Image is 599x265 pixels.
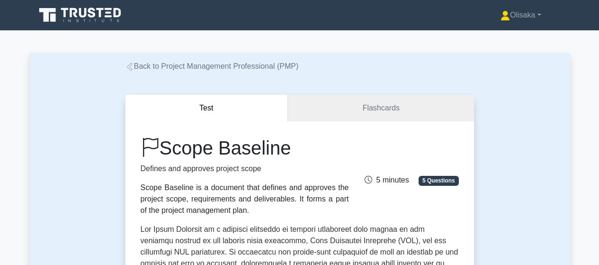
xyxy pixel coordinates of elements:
[141,163,349,174] p: Defines and approves project scope
[125,62,299,70] a: Back to Project Management Professional (PMP)
[141,137,349,159] h1: Scope Baseline
[419,176,458,185] span: 5 Questions
[365,176,409,184] span: 5 minutes
[478,6,563,25] a: Olisaka
[125,95,288,122] button: Test
[141,182,349,216] div: Scope Baseline is a document that defines and approves the project scope, requirements and delive...
[288,95,474,122] a: Flashcards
